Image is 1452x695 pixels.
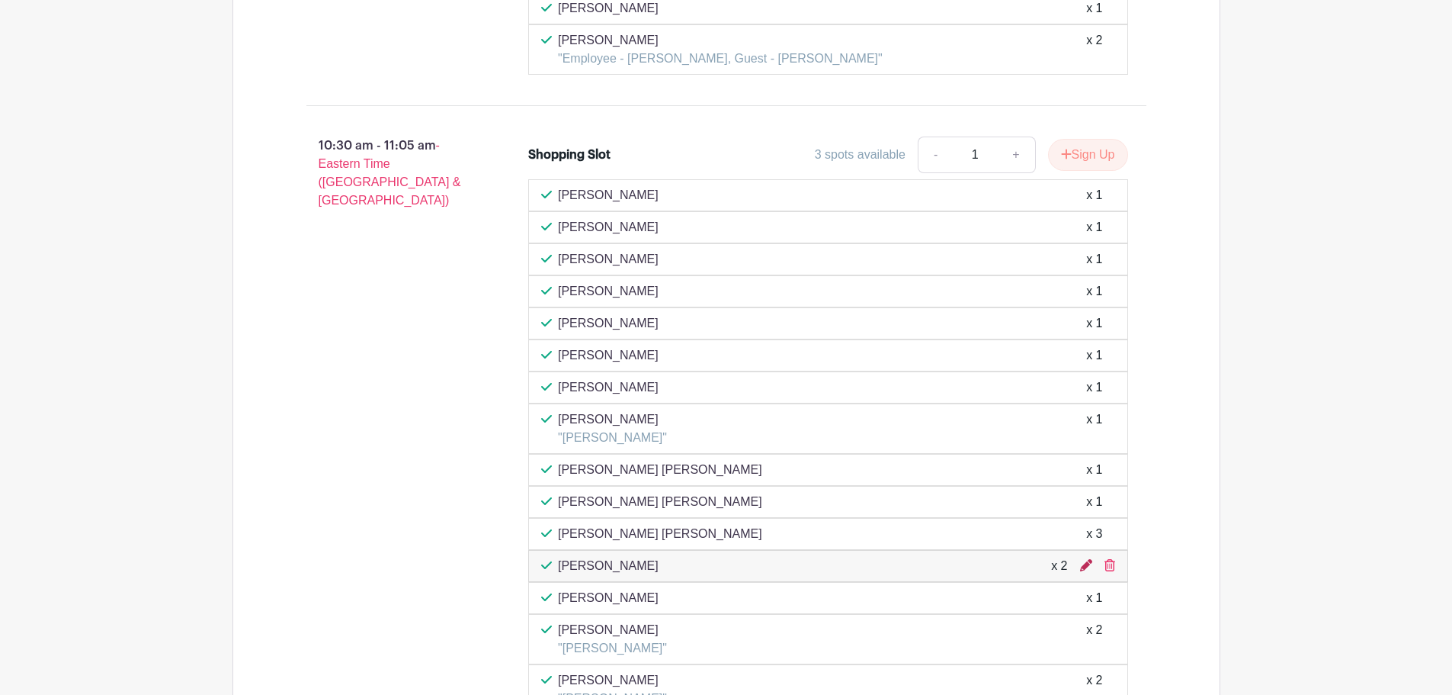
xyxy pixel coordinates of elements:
[1086,314,1102,333] div: x 1
[1086,410,1102,447] div: x 1
[1086,250,1102,269] div: x 1
[558,671,667,690] p: [PERSON_NAME]
[319,139,461,207] span: - Eastern Time ([GEOGRAPHIC_DATA] & [GEOGRAPHIC_DATA])
[558,186,659,204] p: [PERSON_NAME]
[1086,621,1102,658] div: x 2
[558,493,762,511] p: [PERSON_NAME] [PERSON_NAME]
[1086,461,1102,479] div: x 1
[558,639,667,658] p: "[PERSON_NAME]"
[558,314,659,333] p: [PERSON_NAME]
[1086,493,1102,511] div: x 1
[1086,31,1102,68] div: x 2
[1086,346,1102,365] div: x 1
[558,621,667,639] p: [PERSON_NAME]
[558,250,659,269] p: [PERSON_NAME]
[1086,525,1102,543] div: x 3
[528,146,611,164] div: Shopping Slot
[558,461,762,479] p: [PERSON_NAME] [PERSON_NAME]
[558,557,659,575] p: [PERSON_NAME]
[558,525,762,543] p: [PERSON_NAME] [PERSON_NAME]
[558,429,667,447] p: "[PERSON_NAME]"
[1048,139,1128,171] button: Sign Up
[997,137,1035,173] a: +
[282,130,505,216] p: 10:30 am - 11:05 am
[558,378,659,397] p: [PERSON_NAME]
[558,218,659,236] p: [PERSON_NAME]
[558,410,667,429] p: [PERSON_NAME]
[558,346,659,365] p: [PERSON_NAME]
[1086,186,1102,204] div: x 1
[1086,378,1102,397] div: x 1
[558,589,659,607] p: [PERSON_NAME]
[1051,557,1067,575] div: x 2
[1086,218,1102,236] div: x 1
[815,146,905,164] div: 3 spots available
[1086,589,1102,607] div: x 1
[558,31,883,50] p: [PERSON_NAME]
[1086,282,1102,301] div: x 1
[918,137,953,173] a: -
[558,282,659,301] p: [PERSON_NAME]
[558,50,883,68] p: "Employee - [PERSON_NAME], Guest - [PERSON_NAME]"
